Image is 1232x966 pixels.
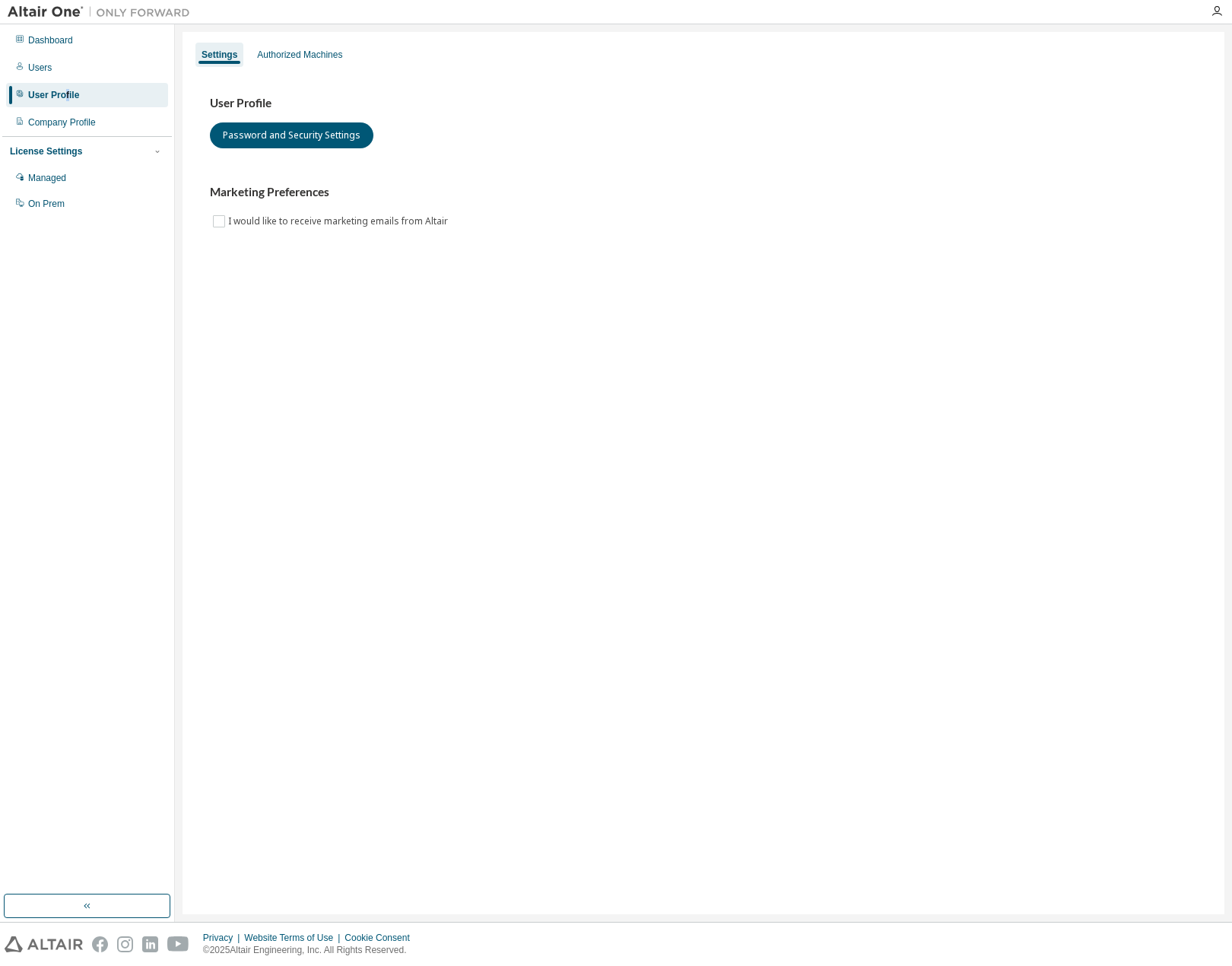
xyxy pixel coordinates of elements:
div: Cookie Consent [345,932,418,944]
div: Dashboard [28,34,73,46]
h3: User Profile [210,96,1197,111]
h3: Marketing Preferences [210,185,1197,200]
div: Managed [28,172,66,184]
div: Website Terms of Use [244,932,345,944]
p: © 2025 Altair Engineering, Inc. All Rights Reserved. [203,944,419,957]
div: Privacy [203,932,244,944]
img: linkedin.svg [142,936,158,952]
div: Authorized Machines [257,49,342,61]
img: youtube.svg [167,936,189,952]
img: altair_logo.svg [5,936,83,952]
button: Password and Security Settings [210,122,373,148]
div: On Prem [28,198,65,210]
img: instagram.svg [117,936,133,952]
img: Altair One [8,5,198,20]
label: I would like to receive marketing emails from Altair [228,212,451,230]
div: Users [28,62,52,74]
div: License Settings [10,145,82,157]
img: facebook.svg [92,936,108,952]
div: Settings [202,49,237,61]
div: Company Profile [28,116,96,129]
div: User Profile [28,89,79,101]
